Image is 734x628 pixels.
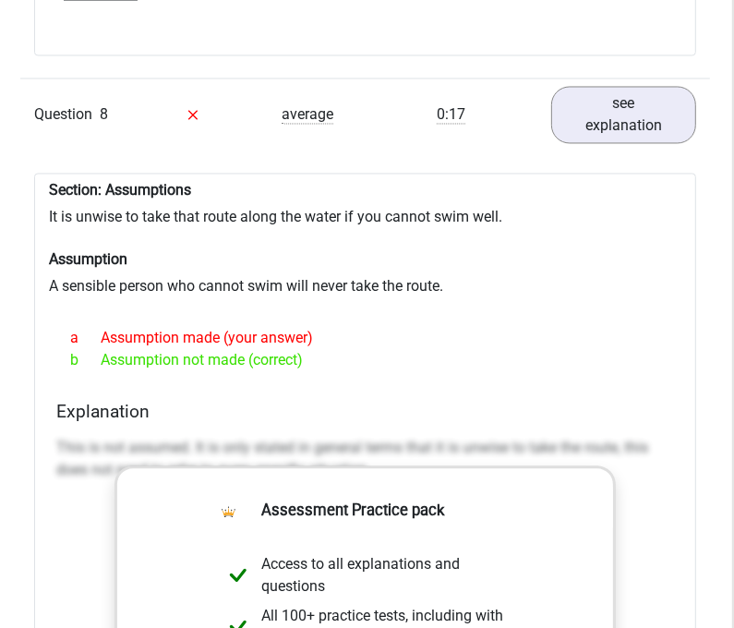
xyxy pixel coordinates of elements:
span: average [282,105,333,124]
span: Question [34,103,100,126]
span: 8 [100,105,108,123]
div: Assumption made (your answer) [56,327,674,349]
span: 0:17 [437,105,465,124]
h6: Section: Assumptions [49,181,681,199]
h6: Assumption [49,250,681,268]
span: b [70,349,101,371]
p: This is not assumed. It is only stated in general terms that it is unwise to take the route, this... [56,437,674,481]
div: Assumption not made (correct) [56,349,674,371]
a: see explanation [551,86,696,143]
span: a [70,327,101,349]
h4: Explanation [56,401,674,422]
